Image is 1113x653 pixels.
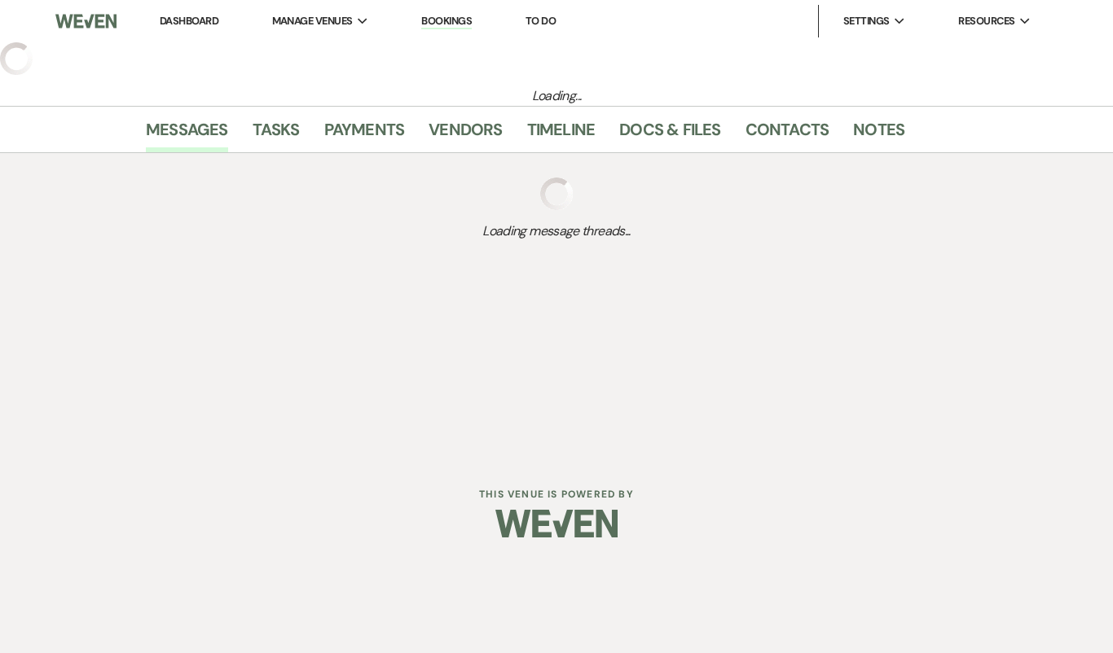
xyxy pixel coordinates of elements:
[619,116,720,152] a: Docs & Files
[853,116,904,152] a: Notes
[843,13,890,29] span: Settings
[146,221,967,241] span: Loading message threads...
[527,116,596,152] a: Timeline
[253,116,300,152] a: Tasks
[160,14,218,28] a: Dashboard
[55,4,117,38] img: Weven Logo
[958,13,1014,29] span: Resources
[429,116,502,152] a: Vendors
[540,177,573,210] img: loading spinner
[146,116,228,152] a: Messages
[746,116,829,152] a: Contacts
[526,14,556,28] a: To Do
[495,495,618,552] img: Weven Logo
[272,13,353,29] span: Manage Venues
[421,14,472,29] a: Bookings
[324,116,405,152] a: Payments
